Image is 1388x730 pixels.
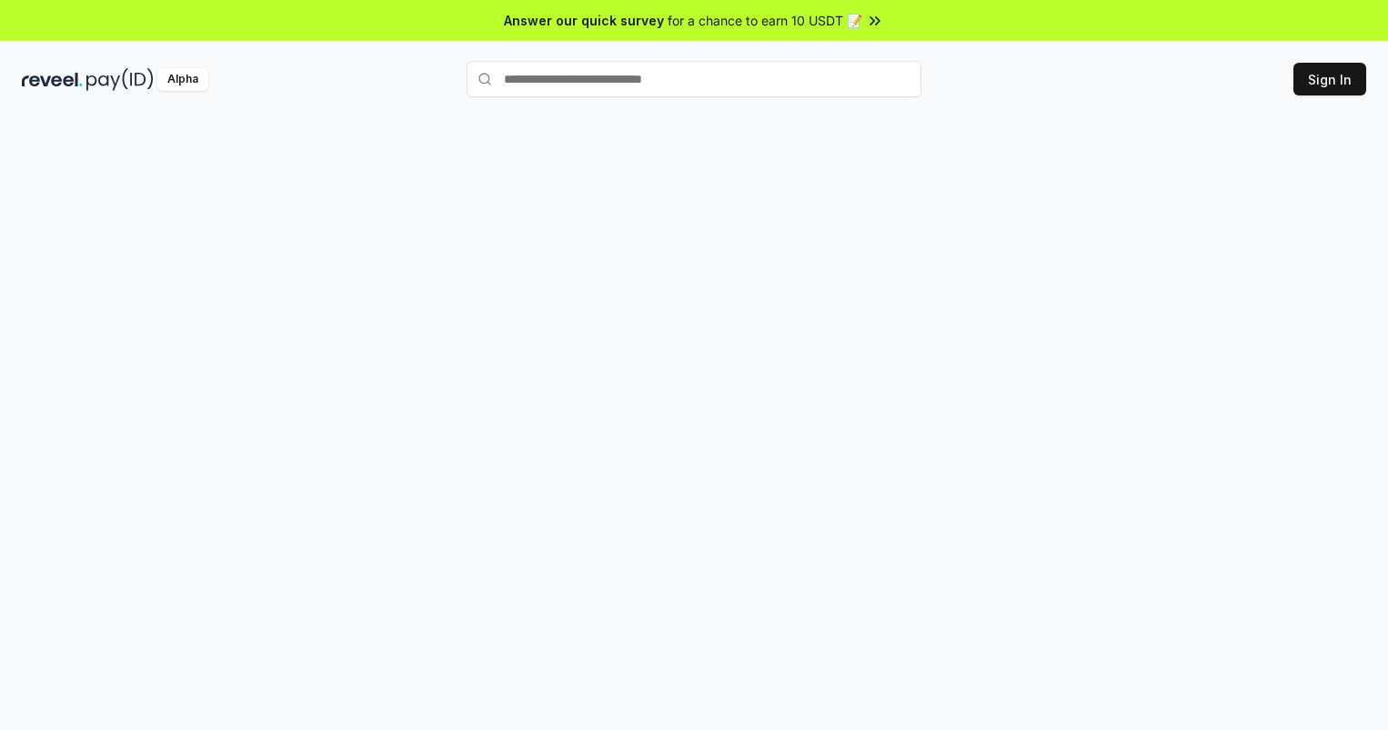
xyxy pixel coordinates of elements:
img: pay_id [86,68,154,91]
button: Sign In [1293,63,1366,95]
span: for a chance to earn 10 USDT 📝 [668,11,862,30]
div: Alpha [157,68,208,91]
img: reveel_dark [22,68,83,91]
span: Answer our quick survey [504,11,664,30]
